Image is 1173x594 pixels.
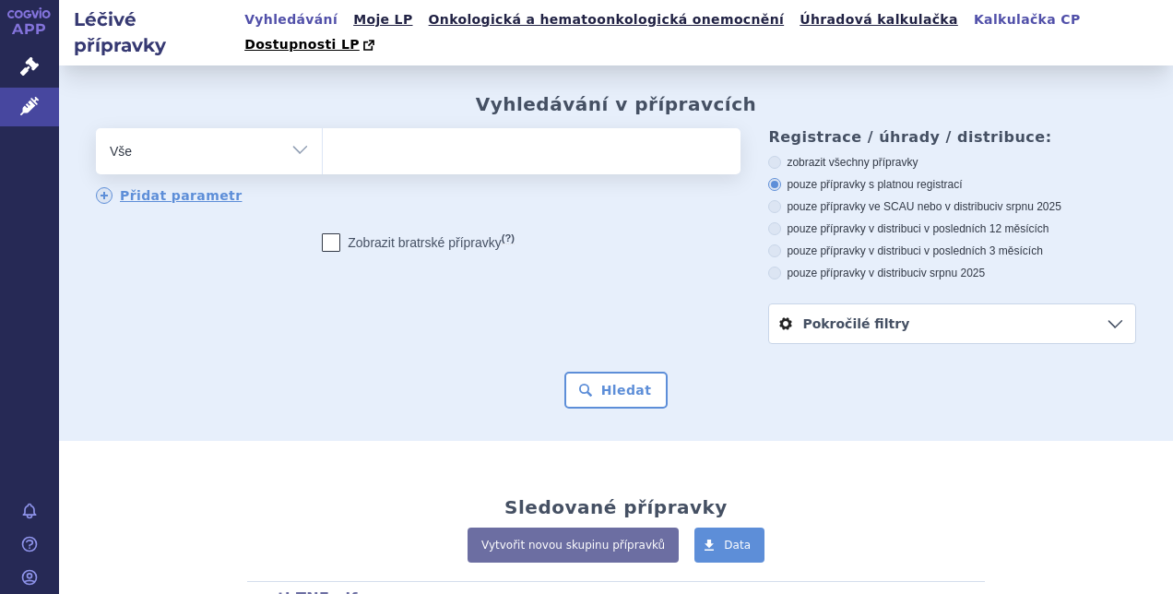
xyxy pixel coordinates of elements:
[59,6,239,58] h2: Léčivé přípravky
[423,7,790,32] a: Onkologická a hematoonkologická onemocnění
[768,177,1136,192] label: pouze přípravky s platnou registrací
[502,232,515,244] abbr: (?)
[921,267,985,279] span: v srpnu 2025
[239,32,384,58] a: Dostupnosti LP
[794,7,964,32] a: Úhradová kalkulačka
[348,7,418,32] a: Moje LP
[968,7,1086,32] a: Kalkulačka CP
[468,528,679,563] a: Vytvořit novou skupinu přípravků
[768,266,1136,280] label: pouze přípravky v distribuci
[694,528,764,563] a: Data
[724,539,751,552] span: Data
[768,244,1136,258] label: pouze přípravky v distribuci v posledních 3 měsících
[564,372,669,409] button: Hledat
[322,233,515,252] label: Zobrazit bratrské přípravky
[96,187,243,204] a: Přidat parametr
[768,199,1136,214] label: pouze přípravky ve SCAU nebo v distribuci
[504,496,728,518] h2: Sledované přípravky
[769,304,1135,343] a: Pokročilé filtry
[244,37,360,52] span: Dostupnosti LP
[476,93,757,115] h2: Vyhledávání v přípravcích
[768,221,1136,236] label: pouze přípravky v distribuci v posledních 12 měsících
[768,155,1136,170] label: zobrazit všechny přípravky
[997,200,1060,213] span: v srpnu 2025
[239,7,343,32] a: Vyhledávání
[768,128,1136,146] h3: Registrace / úhrady / distribuce:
